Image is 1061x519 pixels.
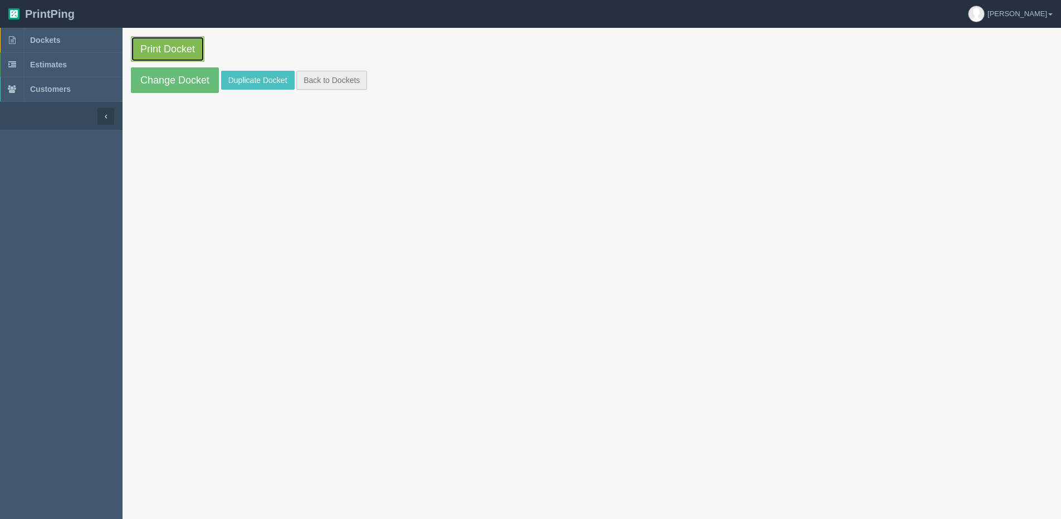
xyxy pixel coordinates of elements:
a: Change Docket [131,67,219,93]
span: Estimates [30,60,67,69]
a: Back to Dockets [296,71,367,90]
a: Print Docket [131,36,204,62]
img: avatar_default-7531ab5dedf162e01f1e0bb0964e6a185e93c5c22dfe317fb01d7f8cd2b1632c.jpg [969,6,984,22]
img: logo-3e63b451c926e2ac314895c53de4908e5d424f24456219fb08d385ab2e579770.png [8,8,19,19]
a: Duplicate Docket [221,71,295,90]
span: Customers [30,85,71,94]
span: Dockets [30,36,60,45]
